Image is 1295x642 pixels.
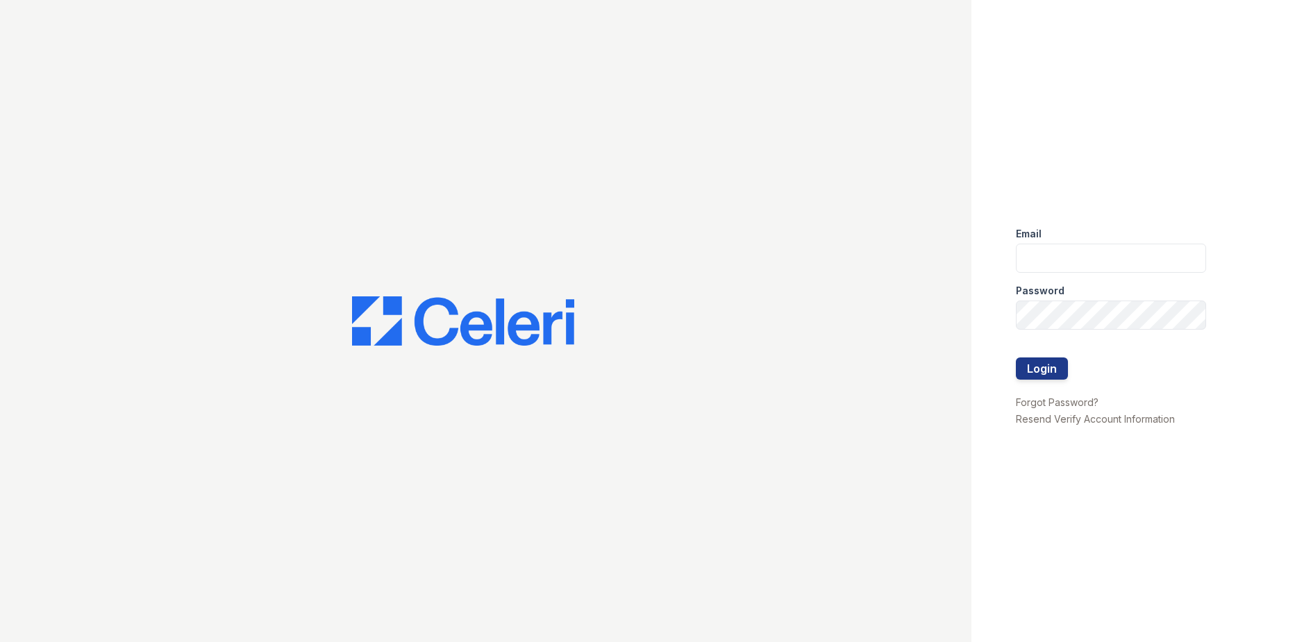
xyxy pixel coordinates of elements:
[1016,413,1175,425] a: Resend Verify Account Information
[352,296,574,346] img: CE_Logo_Blue-a8612792a0a2168367f1c8372b55b34899dd931a85d93a1a3d3e32e68fde9ad4.png
[1016,357,1068,380] button: Login
[1016,284,1064,298] label: Password
[1016,227,1042,241] label: Email
[1016,396,1098,408] a: Forgot Password?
